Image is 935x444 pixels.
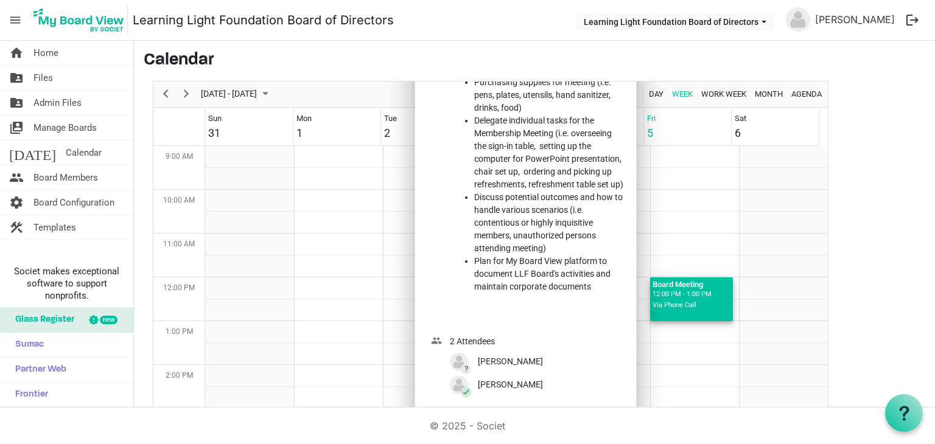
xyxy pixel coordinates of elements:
span: folder_shared [9,66,24,90]
h3: Calendar [144,50,925,71]
span: Week [671,86,694,102]
button: September 2025 [199,86,274,102]
span: home [9,41,24,65]
button: Month [753,86,785,102]
span: check [461,387,471,397]
div: 2 [384,125,390,141]
button: Previous [158,86,174,102]
span: settings [9,190,24,215]
div: 12:00 PM - 1:00 PM [653,289,730,300]
button: Week [670,86,695,102]
div: Week of September 5, 2025 [153,81,828,415]
a: Learning Light Foundation Board of Directors [133,8,394,32]
div: Aug 31 - Sep 06, 2025 [197,82,276,107]
a: My Board View Logo [30,5,133,35]
button: Work Week [699,86,749,102]
div: new [100,316,117,324]
span: Partner Web [9,358,66,382]
li: Purchasing supplies for meeting (i.e. pens, plates, utensils, hand sanitizer, drinks, food) [474,76,625,114]
div: [PERSON_NAME] [450,353,543,371]
div: Mon [296,113,312,125]
div: Fri [647,113,656,125]
a: © 2025 - Societ [430,420,505,432]
span: Files [33,66,53,90]
div: next period [176,82,197,107]
span: Board Members [33,165,98,190]
button: Agenda [790,86,824,102]
img: no-profile-picture.svg [450,376,468,394]
div: [PERSON_NAME] [450,376,543,394]
span: Board Configuration [33,190,114,215]
span: Manage Boards [33,116,97,140]
div: Board Meeting Begin From Friday, September 5, 2025 at 12:00:00 PM GMT-07:00 Ends At Friday, Septe... [650,277,733,321]
img: no-profile-picture.svg [786,7,810,32]
span: Glass Register [9,308,74,332]
span: [DATE] [9,140,56,165]
span: 9:00 AM [166,152,193,161]
img: My Board View Logo [30,5,128,35]
span: Societ makes exceptional software to support nonprofits. [5,265,128,302]
div: Via Phone Call [653,300,730,311]
button: Learning Light Foundation Board of Directors dropdownbutton [576,13,774,30]
span: switch_account [9,116,24,140]
span: 10:00 AM [163,196,195,204]
span: menu [4,9,27,32]
div: 2 Attendees [450,335,543,348]
button: Next [178,86,195,102]
span: Home [33,41,58,65]
button: logout [900,7,925,33]
div: Sun [208,113,222,125]
span: Work Week [700,86,748,102]
span: Calendar [66,140,102,165]
span: Agenda [790,86,823,102]
div: 6 [735,125,741,141]
li: Discuss potential outcomes and how to handle various scenarios (i.e. contentious or highly inquis... [474,191,625,255]
span: [DATE] - [DATE] [200,86,258,102]
li: Plan for My Board View platform to document LLF Board's activities and maintain corporate documents [474,255,625,293]
span: ? [461,364,471,374]
div: Sat [735,113,746,125]
img: no-profile-picture.svg [450,353,468,371]
button: Day [647,86,666,102]
div: 1 [296,125,303,141]
div: Tue [384,113,397,125]
span: folder_shared [9,91,24,115]
a: [PERSON_NAME] [810,7,900,32]
span: 11:00 AM [163,240,195,248]
div: 31 [208,125,220,141]
span: Month [754,86,784,102]
div: Board Meeting [653,277,730,290]
span: people [9,165,24,190]
span: Day [648,86,665,102]
span: Sumac [9,333,44,357]
span: 2:00 PM [166,371,193,380]
span: Templates [33,215,76,240]
span: 12:00 PM [163,283,195,292]
span: Frontier [9,383,48,407]
span: Admin Files [33,91,82,115]
div: previous period [155,82,176,107]
li: Delegate individual tasks for the Membership Meeting (i.e. overseeing the sign-in table, setting ... [474,114,625,191]
span: 1:00 PM [166,327,193,336]
div: 5 [647,125,653,141]
span: people [431,335,450,399]
span: construction [9,215,24,240]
